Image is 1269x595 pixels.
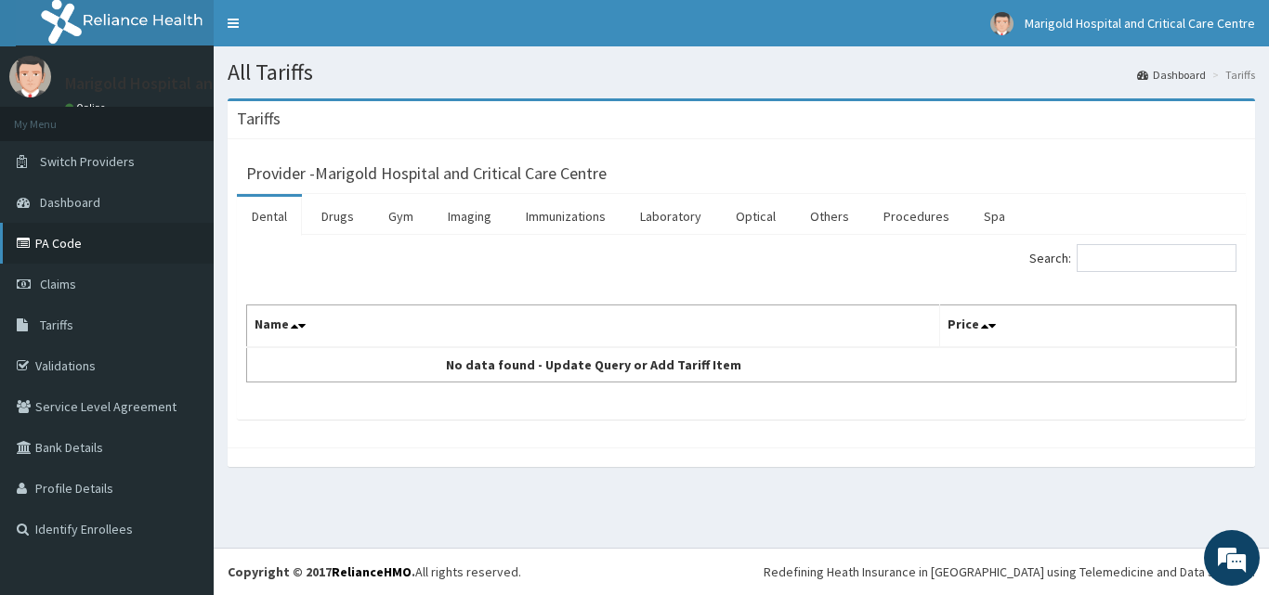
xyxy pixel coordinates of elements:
a: Others [795,197,864,236]
a: Optical [721,197,791,236]
th: Name [247,305,940,348]
span: Switch Providers [40,153,135,170]
span: Marigold Hospital and Critical Care Centre [1025,15,1255,32]
a: Immunizations [511,197,621,236]
span: Tariffs [40,317,73,333]
a: Spa [969,197,1020,236]
a: Online [65,101,110,114]
label: Search: [1029,244,1236,272]
a: Dental [237,197,302,236]
img: User Image [990,12,1014,35]
strong: Copyright © 2017 . [228,563,415,580]
li: Tariffs [1208,67,1255,83]
a: Drugs [307,197,369,236]
a: Gym [373,197,428,236]
div: Redefining Heath Insurance in [GEOGRAPHIC_DATA] using Telemedicine and Data Science! [764,563,1255,581]
img: User Image [9,56,51,97]
h1: All Tariffs [228,60,1255,84]
input: Search: [1077,244,1236,272]
span: Dashboard [40,194,100,211]
p: Marigold Hospital and Critical Care Centre [65,75,367,92]
a: Procedures [869,197,964,236]
h3: Tariffs [237,110,281,127]
a: Laboratory [625,197,716,236]
td: No data found - Update Query or Add Tariff Item [247,347,940,382]
footer: All rights reserved. [214,548,1269,595]
a: Dashboard [1137,67,1206,83]
span: Claims [40,276,76,292]
h3: Provider - Marigold Hospital and Critical Care Centre [246,165,607,182]
a: RelianceHMO [332,563,412,580]
th: Price [939,305,1236,348]
a: Imaging [433,197,506,236]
